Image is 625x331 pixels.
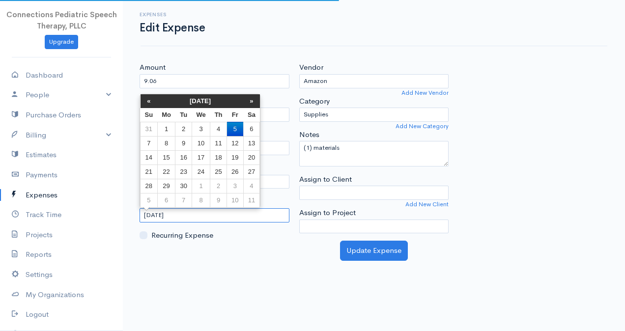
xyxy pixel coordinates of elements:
[401,88,449,97] a: Add New Vendor
[299,62,323,73] label: Vendor
[227,108,243,122] th: Fr
[210,122,227,136] td: 4
[299,141,449,166] textarea: (1) materials
[243,94,260,108] th: »
[227,150,243,165] td: 19
[210,179,227,193] td: 2
[210,193,227,207] td: 9
[299,129,319,140] label: Notes
[210,165,227,179] td: 25
[175,165,192,179] td: 23
[141,136,158,150] td: 7
[227,165,243,179] td: 26
[45,35,78,49] a: Upgrade
[141,193,158,207] td: 5
[396,122,449,131] a: Add New Category
[192,122,210,136] td: 3
[175,136,192,150] td: 9
[192,108,210,122] th: We
[157,179,175,193] td: 29
[227,193,243,207] td: 10
[192,150,210,165] td: 17
[192,165,210,179] td: 24
[227,122,243,136] td: 5
[340,241,408,261] button: Update Expense
[299,174,352,185] label: Assign to Client
[140,12,205,17] h6: Expenses
[299,207,356,219] label: Assign to Project
[405,200,449,209] a: Add New Client
[227,136,243,150] td: 12
[192,193,210,207] td: 8
[140,62,166,73] label: Amount
[141,122,158,136] td: 31
[243,165,260,179] td: 27
[141,150,158,165] td: 14
[227,179,243,193] td: 3
[157,122,175,136] td: 1
[175,193,192,207] td: 7
[157,136,175,150] td: 8
[141,94,158,108] th: «
[210,136,227,150] td: 11
[157,150,175,165] td: 15
[243,122,260,136] td: 6
[151,230,213,241] label: Recurring Expense
[243,108,260,122] th: Sa
[243,136,260,150] td: 13
[140,22,205,34] h1: Edit Expense
[243,179,260,193] td: 4
[141,108,158,122] th: Su
[175,179,192,193] td: 30
[243,150,260,165] td: 20
[192,179,210,193] td: 1
[157,193,175,207] td: 6
[210,150,227,165] td: 18
[157,108,175,122] th: Mo
[243,193,260,207] td: 11
[175,122,192,136] td: 2
[175,108,192,122] th: Tu
[210,108,227,122] th: Th
[6,10,117,30] span: Connections Pediatric Speech Therapy, PLLC
[299,96,330,107] label: Category
[175,150,192,165] td: 16
[157,165,175,179] td: 22
[192,136,210,150] td: 10
[157,94,243,108] th: [DATE]
[141,165,158,179] td: 21
[141,179,158,193] td: 28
